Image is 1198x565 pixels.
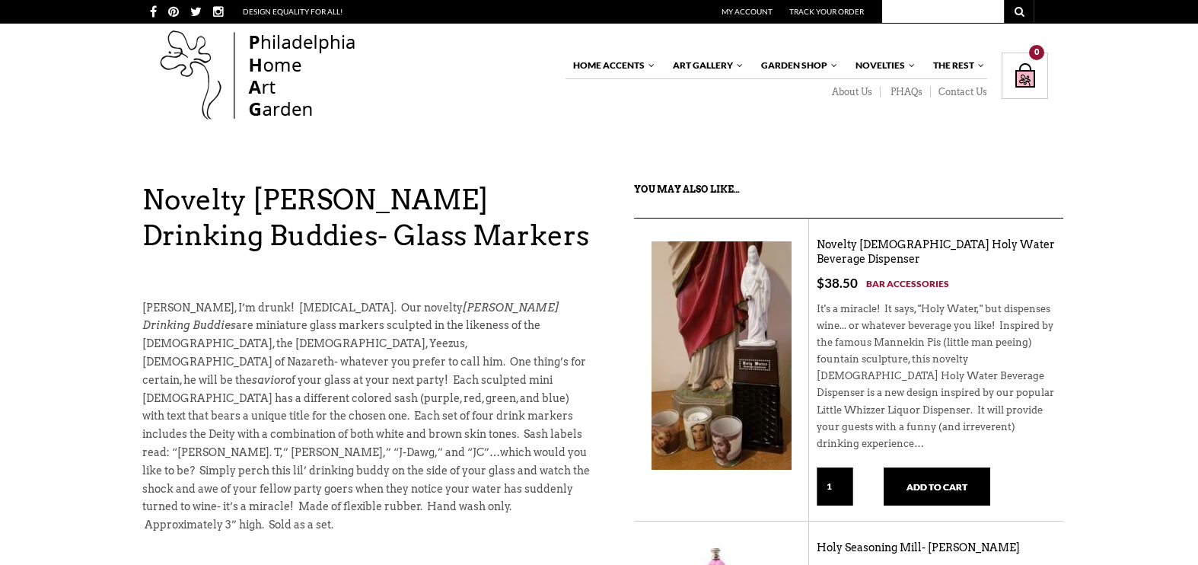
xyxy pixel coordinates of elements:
a: Bar Accessories [866,276,949,292]
button: Add to cart [884,468,990,506]
a: Home Accents [566,53,656,78]
a: Novelties [848,53,916,78]
a: About Us [822,86,881,98]
input: Qty [817,468,853,506]
a: Novelty [DEMOGRAPHIC_DATA] Holy Water Beverage Dispenser [817,238,1055,267]
a: Art Gallery [665,53,744,78]
a: The Rest [926,53,986,78]
a: PHAQs [881,86,931,98]
a: Garden Shop [754,53,839,78]
a: Track Your Order [789,7,864,16]
span: $ [817,275,824,291]
p: [PERSON_NAME], I’m drunk! [MEDICAL_DATA]. Our novelty are miniature glass markers sculpted in the... [142,299,592,535]
h1: Novelty [PERSON_NAME] Drinking Buddies- Glass Markers [142,182,592,254]
em: savior [252,374,285,386]
a: Contact Us [931,86,987,98]
div: 0 [1029,45,1044,60]
a: My Account [722,7,773,16]
div: It's a miracle! It says, "Holy Water," but dispenses wine... or whatever beverage you like! Inspi... [817,292,1056,468]
strong: You may also like… [634,184,740,195]
a: Holy Seasoning Mill- [PERSON_NAME] [817,541,1020,554]
bdi: 38.50 [817,275,858,291]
